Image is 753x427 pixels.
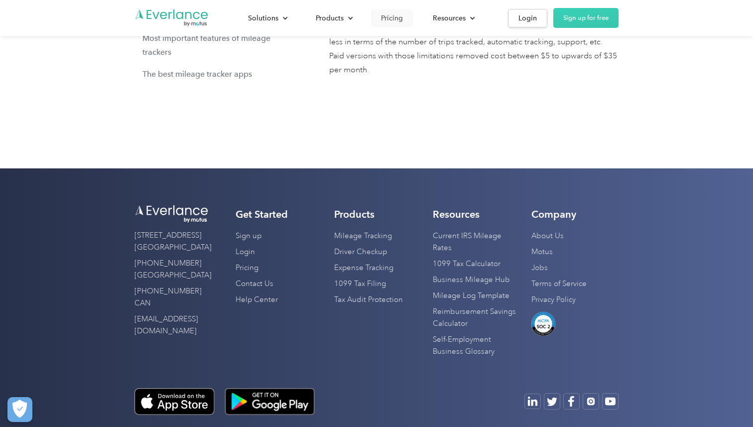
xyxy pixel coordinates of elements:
a: Sign up [236,228,261,244]
a: Mileage Log Template [433,288,509,304]
a: Open Twitter [544,393,560,410]
a: Current IRS Mileage Rates [433,228,520,256]
a: Open Youtube [524,394,541,409]
div: Resources [433,12,466,24]
a: Driver Checkup [334,244,387,260]
a: Go to homepage [134,8,209,27]
div: Solutions [238,9,296,27]
a: The best mileage tracker apps [134,63,260,85]
a: Jobs [531,260,548,276]
a: Help Center [236,292,278,308]
a: 1099 Tax Calculator [433,256,501,272]
h4: Company [531,208,576,220]
a: Business Mileage Hub [433,272,510,288]
a: Sign up for free [553,8,619,28]
a: Contact Us [236,276,273,292]
h4: Products [334,208,375,220]
a: [EMAIL_ADDRESS][DOMAIN_NAME] [134,311,209,339]
div: Products [306,9,361,27]
h4: Resources [433,208,480,220]
a: [PHONE_NUMBER] CAN [134,284,209,311]
img: Everlance logo white [134,204,209,223]
a: Tax Audit Protection [334,292,403,308]
a: Self-Employment Business Glossary [433,332,520,360]
a: Open Instagram [583,393,599,410]
a: About Us [531,228,564,244]
h4: Get Started [236,208,288,220]
button: Cookies Settings [7,397,32,422]
a: Login [508,9,547,27]
div: Resources [423,9,483,27]
a: Open Facebook [563,393,580,410]
a: [PHONE_NUMBER] [GEOGRAPHIC_DATA] [134,256,212,284]
p: There are several free mileage tracking apps available, though you typically get less in terms of... [329,21,619,77]
a: 1099 Tax Filing [334,276,386,292]
div: Login [518,12,537,24]
div: Products [316,12,344,24]
div: Pricing [381,12,403,24]
a: Mileage Tracking [334,228,392,244]
a: Pricing [236,260,258,276]
a: Expense Tracking [334,260,393,276]
a: Terms of Service [531,276,587,292]
a: FAQs [134,85,170,107]
a: Login [236,244,255,260]
a: Privacy Policy [531,292,576,308]
a: Most important features of mileage trackers [134,27,279,63]
a: Open Youtube [602,393,619,410]
a: [STREET_ADDRESS][GEOGRAPHIC_DATA] [134,228,212,256]
div: Solutions [248,12,278,24]
div: Most important features of mileage trackers [142,31,271,59]
div: The best mileage tracker apps [142,67,252,81]
a: Pricing [371,9,413,27]
a: Motus [531,244,553,260]
a: Reimbursement Savings Calculator [433,304,520,332]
